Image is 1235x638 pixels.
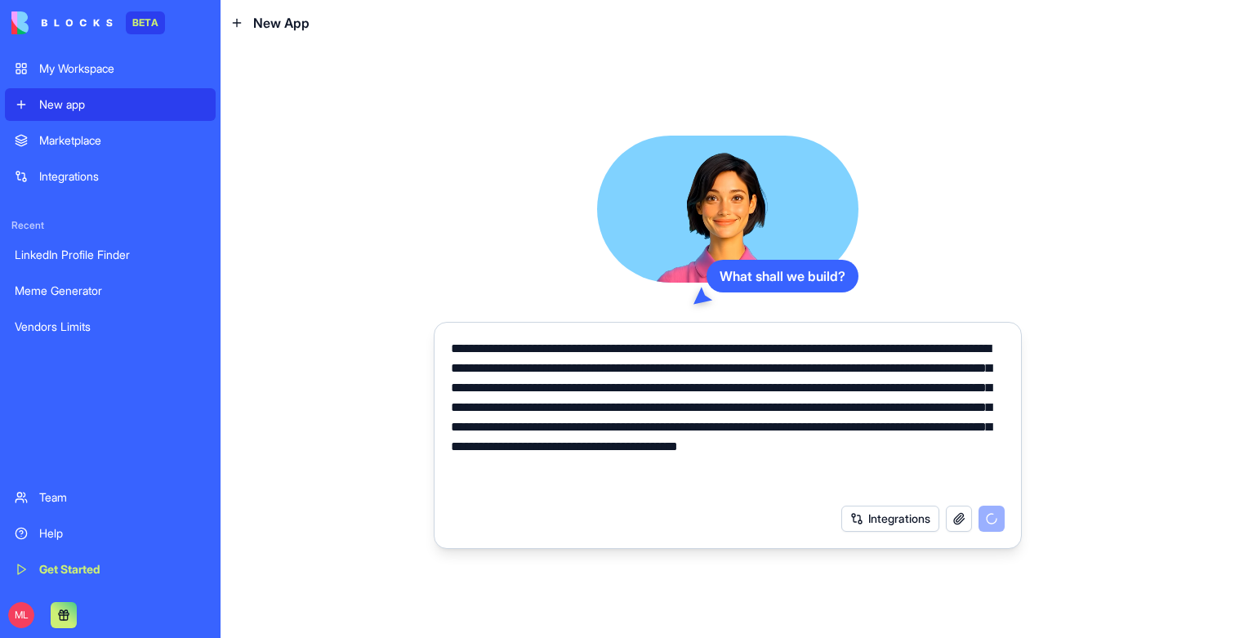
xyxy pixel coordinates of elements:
[5,160,216,193] a: Integrations
[39,561,206,578] div: Get Started
[5,88,216,121] a: New app
[5,239,216,271] a: LinkedIn Profile Finder
[841,506,939,532] button: Integrations
[5,310,216,343] a: Vendors Limits
[253,13,310,33] span: New App
[11,11,165,34] a: BETA
[39,489,206,506] div: Team
[707,260,858,292] div: What shall we build?
[5,517,216,550] a: Help
[5,219,216,232] span: Recent
[5,124,216,157] a: Marketplace
[5,52,216,85] a: My Workspace
[39,525,206,542] div: Help
[15,283,206,299] div: Meme Generator
[126,11,165,34] div: BETA
[11,11,113,34] img: logo
[15,319,206,335] div: Vendors Limits
[15,247,206,263] div: LinkedIn Profile Finder
[5,553,216,586] a: Get Started
[8,602,34,628] span: ML
[39,132,206,149] div: Marketplace
[5,274,216,307] a: Meme Generator
[39,60,206,77] div: My Workspace
[39,96,206,113] div: New app
[39,168,206,185] div: Integrations
[5,481,216,514] a: Team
